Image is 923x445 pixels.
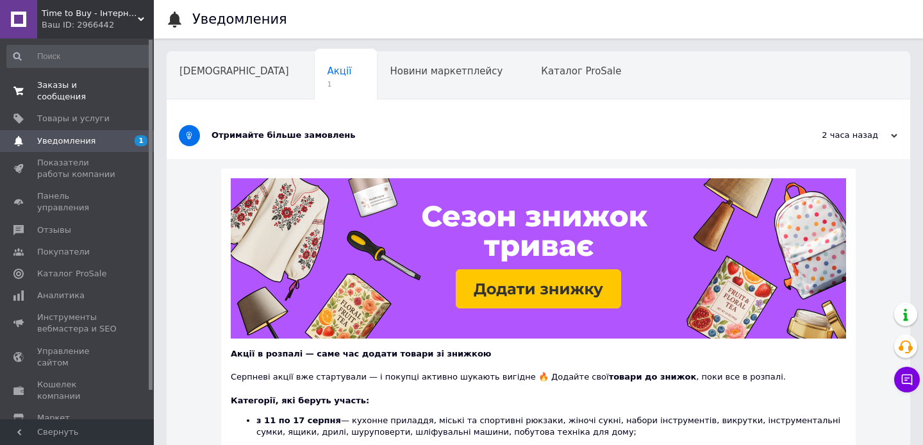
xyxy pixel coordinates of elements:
[37,290,85,301] span: Аналитика
[37,412,70,424] span: Маркет
[6,45,151,68] input: Поиск
[37,135,96,147] span: Уведомления
[179,65,289,77] span: [DEMOGRAPHIC_DATA]
[37,246,90,258] span: Покупатели
[231,396,369,405] b: Категорії, які беруть участь:
[769,130,897,141] div: 2 часа назад
[37,312,119,335] span: Инструменты вебмастера и SEO
[37,379,119,402] span: Кошелек компании
[609,372,697,382] b: товари до знижок
[37,113,110,124] span: Товары и услуги
[37,190,119,214] span: Панель управления
[212,130,769,141] div: Отримайте більше замовлень
[37,157,119,180] span: Показатели работы компании
[192,12,287,27] h1: Уведомления
[37,346,119,369] span: Управление сайтом
[135,135,147,146] span: 1
[231,349,491,358] b: Акції в розпалі — саме час додати товари зі знижкою
[541,65,621,77] span: Каталог ProSale
[37,268,106,280] span: Каталог ProSale
[231,360,846,383] div: Серпневі акції вже стартували — і покупці активно шукають вигідне 🔥 Додайте свої , поки все в роз...
[328,80,352,89] span: 1
[37,224,71,236] span: Отзывы
[42,19,154,31] div: Ваш ID: 2966442
[42,8,138,19] span: Time to Buy - Інтернет-магазин трендових товарів
[328,65,352,77] span: Акції
[256,416,341,425] b: з 11 по 17 серпня
[37,80,119,103] span: Заказы и сообщения
[390,65,503,77] span: Новини маркетплейсу
[894,367,920,392] button: Чат с покупателем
